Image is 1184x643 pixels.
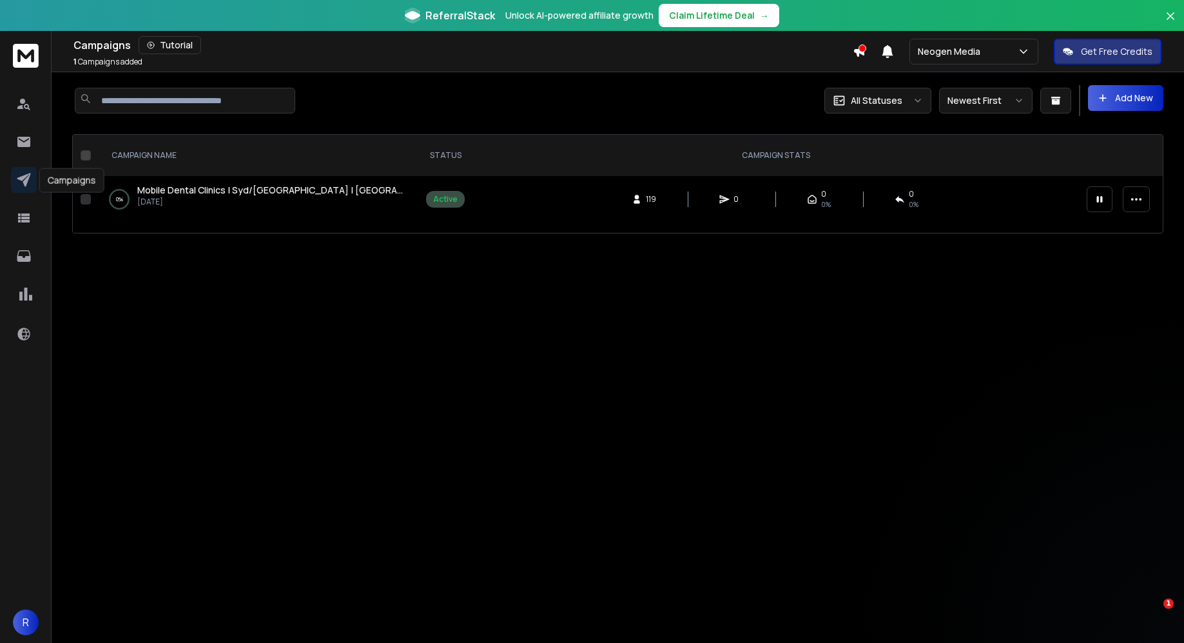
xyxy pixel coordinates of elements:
button: R [13,609,39,635]
button: Get Free Credits [1054,39,1161,64]
div: Campaigns [73,36,853,54]
button: Tutorial [139,36,201,54]
span: 1 [73,56,77,67]
a: Mobile Dental Clinics | Syd/[GEOGRAPHIC_DATA] | [GEOGRAPHIC_DATA] [137,184,405,197]
span: 1 [1163,598,1174,609]
iframe: Intercom live chat [1137,598,1168,629]
th: CAMPAIGN STATS [472,135,1079,176]
button: Close banner [1162,8,1179,39]
span: 0% [909,199,918,210]
button: Add New [1088,85,1163,111]
span: 0 [821,189,826,199]
span: ReferralStack [425,8,495,23]
p: [DATE] [137,197,405,207]
div: Campaigns [39,168,104,193]
p: Unlock AI-powered affiliate growth [505,9,654,22]
button: Newest First [939,88,1033,114]
p: All Statuses [851,94,902,107]
span: 119 [646,194,659,204]
p: Campaigns added [73,57,142,67]
th: STATUS [418,135,472,176]
p: 0 % [116,193,123,206]
th: CAMPAIGN NAME [96,135,418,176]
span: → [760,9,769,22]
td: 0%Mobile Dental Clinics | Syd/[GEOGRAPHIC_DATA] | [GEOGRAPHIC_DATA][DATE] [96,176,418,223]
span: 0% [821,199,831,210]
span: Mobile Dental Clinics | Syd/[GEOGRAPHIC_DATA] | [GEOGRAPHIC_DATA] [137,184,451,196]
button: Claim Lifetime Deal→ [659,4,779,27]
p: Get Free Credits [1081,45,1152,58]
div: Active [433,194,458,204]
p: Neogen Media [918,45,985,58]
span: 0 [909,189,914,199]
span: 0 [733,194,746,204]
